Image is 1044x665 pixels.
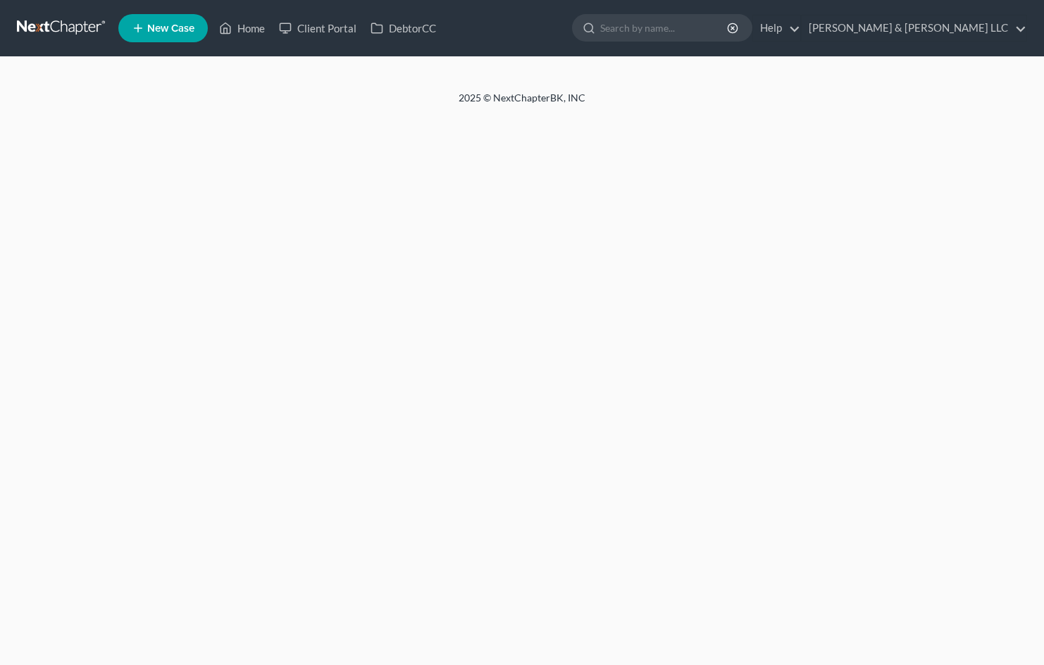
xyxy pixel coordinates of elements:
[120,91,924,116] div: 2025 © NextChapterBK, INC
[212,15,272,41] a: Home
[363,15,443,41] a: DebtorCC
[272,15,363,41] a: Client Portal
[802,15,1026,41] a: [PERSON_NAME] & [PERSON_NAME] LLC
[147,23,194,34] span: New Case
[600,15,729,41] input: Search by name...
[753,15,800,41] a: Help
